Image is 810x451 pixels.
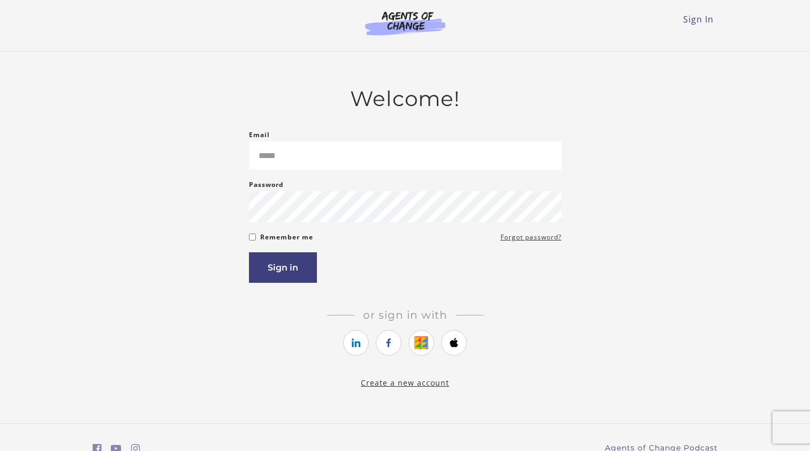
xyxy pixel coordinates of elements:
[343,330,369,356] a: https://courses.thinkific.com/users/auth/linkedin?ss%5Breferral%5D=&ss%5Buser_return_to%5D=&ss%5B...
[376,330,402,356] a: https://courses.thinkific.com/users/auth/facebook?ss%5Breferral%5D=&ss%5Buser_return_to%5D=&ss%5B...
[354,309,456,321] span: Or sign in with
[249,252,317,283] button: Sign in
[408,330,434,356] a: https://courses.thinkific.com/users/auth/google?ss%5Breferral%5D=&ss%5Buser_return_to%5D=&ss%5Bvi...
[683,13,714,25] a: Sign In
[249,178,284,191] label: Password
[361,378,449,388] a: Create a new account
[501,231,562,244] a: Forgot password?
[249,86,562,111] h2: Welcome!
[441,330,467,356] a: https://courses.thinkific.com/users/auth/apple?ss%5Breferral%5D=&ss%5Buser_return_to%5D=&ss%5Bvis...
[260,231,313,244] label: Remember me
[249,129,270,141] label: Email
[354,11,457,35] img: Agents of Change Logo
